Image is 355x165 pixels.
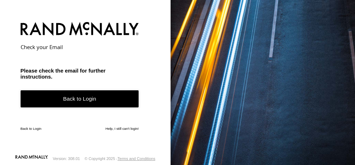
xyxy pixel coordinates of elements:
h3: Please check the email for further instructions. [21,68,139,80]
a: Back to Login [21,90,139,108]
img: Rand McNally [21,21,139,39]
div: Version: 308.01 [53,156,80,161]
a: Terms and Conditions [118,156,155,161]
h2: Check your Email [21,43,139,50]
a: Visit our Website [15,155,48,162]
a: Help, I still can't login! [106,127,139,131]
a: Back to Login [21,127,42,131]
div: © Copyright 2025 - [85,156,155,161]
